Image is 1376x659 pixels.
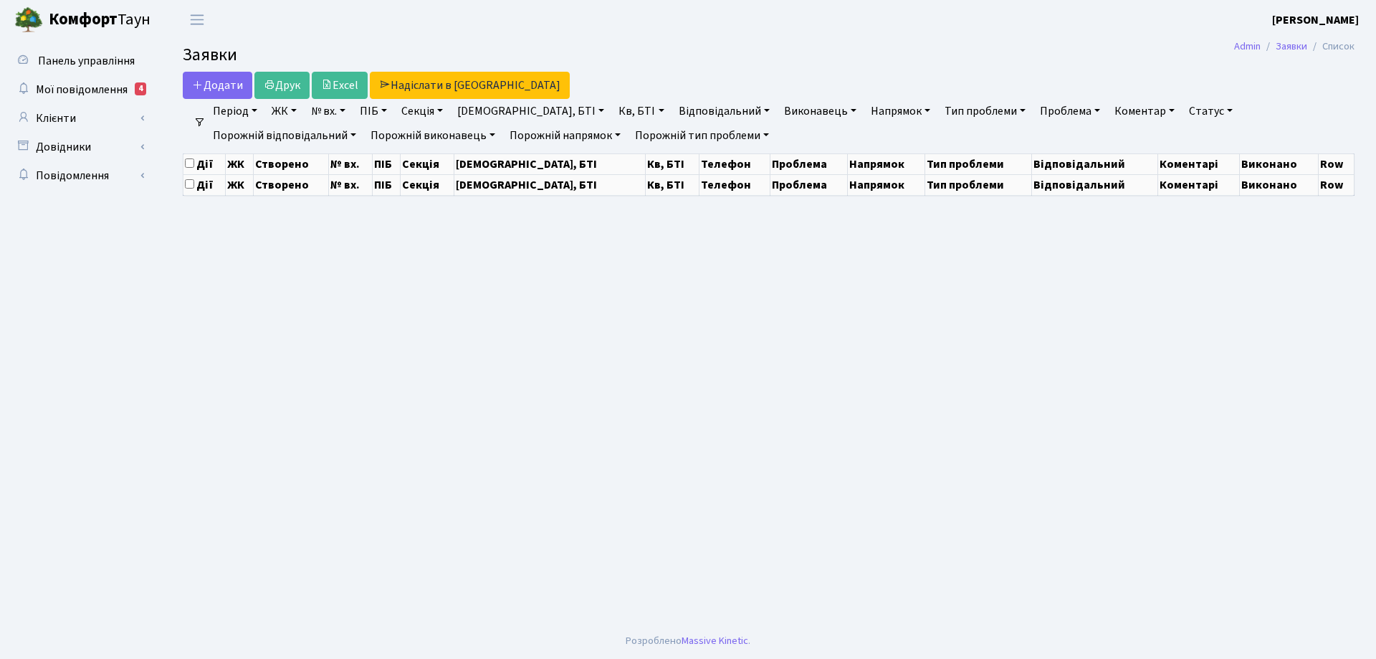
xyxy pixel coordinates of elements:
a: Клієнти [7,104,150,133]
th: Проблема [770,174,847,195]
th: Коментарі [1157,153,1240,174]
a: Довідники [7,133,150,161]
a: Період [207,99,263,123]
img: logo.png [14,6,43,34]
a: Massive Kinetic [682,633,748,648]
th: № вх. [329,174,373,195]
a: Тип проблеми [939,99,1031,123]
th: Секція [401,174,454,195]
th: [DEMOGRAPHIC_DATA], БТІ [454,174,645,195]
th: Дії [183,153,226,174]
a: [PERSON_NAME] [1272,11,1359,29]
th: Виконано [1240,174,1318,195]
th: Створено [253,153,329,174]
a: Мої повідомлення4 [7,75,150,104]
th: Тип проблеми [925,174,1032,195]
th: Кв, БТІ [645,174,699,195]
th: ПІБ [372,174,401,195]
span: Панель управління [38,53,135,69]
th: Телефон [699,174,770,195]
a: ПІБ [354,99,393,123]
a: [DEMOGRAPHIC_DATA], БТІ [451,99,610,123]
a: Кв, БТІ [613,99,669,123]
a: Додати [183,72,252,99]
a: Надіслати в [GEOGRAPHIC_DATA] [370,72,570,99]
a: Друк [254,72,310,99]
a: Порожній напрямок [504,123,626,148]
a: ЖК [266,99,302,123]
th: Дії [183,174,226,195]
th: Напрямок [848,153,925,174]
th: Секція [401,153,454,174]
button: Переключити навігацію [179,8,215,32]
a: Порожній відповідальний [207,123,362,148]
th: Проблема [770,153,847,174]
a: Статус [1183,99,1238,123]
div: Розроблено . [626,633,750,649]
span: Таун [49,8,150,32]
th: Відповідальний [1032,153,1157,174]
b: Комфорт [49,8,118,31]
nav: breadcrumb [1213,32,1376,62]
a: Панель управління [7,47,150,75]
th: Напрямок [848,174,925,195]
li: Список [1307,39,1354,54]
span: Додати [192,77,243,93]
a: № вх. [305,99,351,123]
th: № вх. [329,153,373,174]
th: Телефон [699,153,770,174]
span: Мої повідомлення [36,82,128,98]
a: Секція [396,99,449,123]
a: Проблема [1034,99,1106,123]
th: Row [1318,174,1354,195]
a: Коментар [1109,99,1180,123]
a: Відповідальний [673,99,775,123]
a: Порожній тип проблеми [629,123,775,148]
div: 4 [135,82,146,95]
th: Відповідальний [1032,174,1157,195]
th: Коментарі [1157,174,1240,195]
th: Тип проблеми [925,153,1032,174]
a: Виконавець [778,99,862,123]
th: Створено [253,174,329,195]
a: Напрямок [865,99,936,123]
th: ЖК [226,174,253,195]
a: Admin [1234,39,1261,54]
th: ЖК [226,153,253,174]
span: Заявки [183,42,237,67]
a: Порожній виконавець [365,123,501,148]
th: [DEMOGRAPHIC_DATA], БТІ [454,153,645,174]
th: ПІБ [372,153,401,174]
a: Повідомлення [7,161,150,190]
a: Заявки [1276,39,1307,54]
b: [PERSON_NAME] [1272,12,1359,28]
th: Виконано [1240,153,1318,174]
th: Кв, БТІ [645,153,699,174]
th: Row [1318,153,1354,174]
a: Excel [312,72,368,99]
